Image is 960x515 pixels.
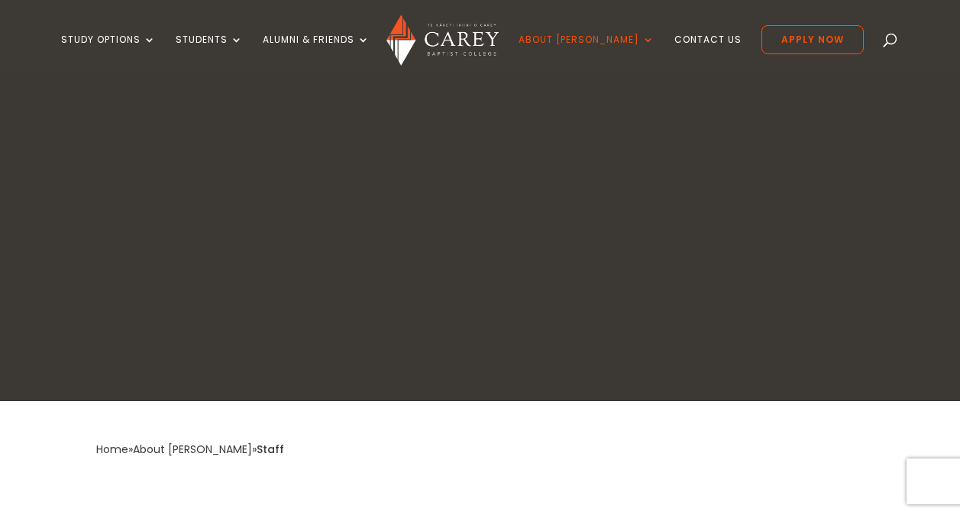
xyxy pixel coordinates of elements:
[96,442,128,457] a: Home
[96,442,284,457] span: » »
[61,34,156,70] a: Study Options
[257,442,284,457] span: Staff
[263,34,370,70] a: Alumni & Friends
[386,15,499,66] img: Carey Baptist College
[176,34,243,70] a: Students
[519,34,655,70] a: About [PERSON_NAME]
[761,25,864,54] a: Apply Now
[674,34,742,70] a: Contact Us
[133,442,252,457] a: About [PERSON_NAME]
